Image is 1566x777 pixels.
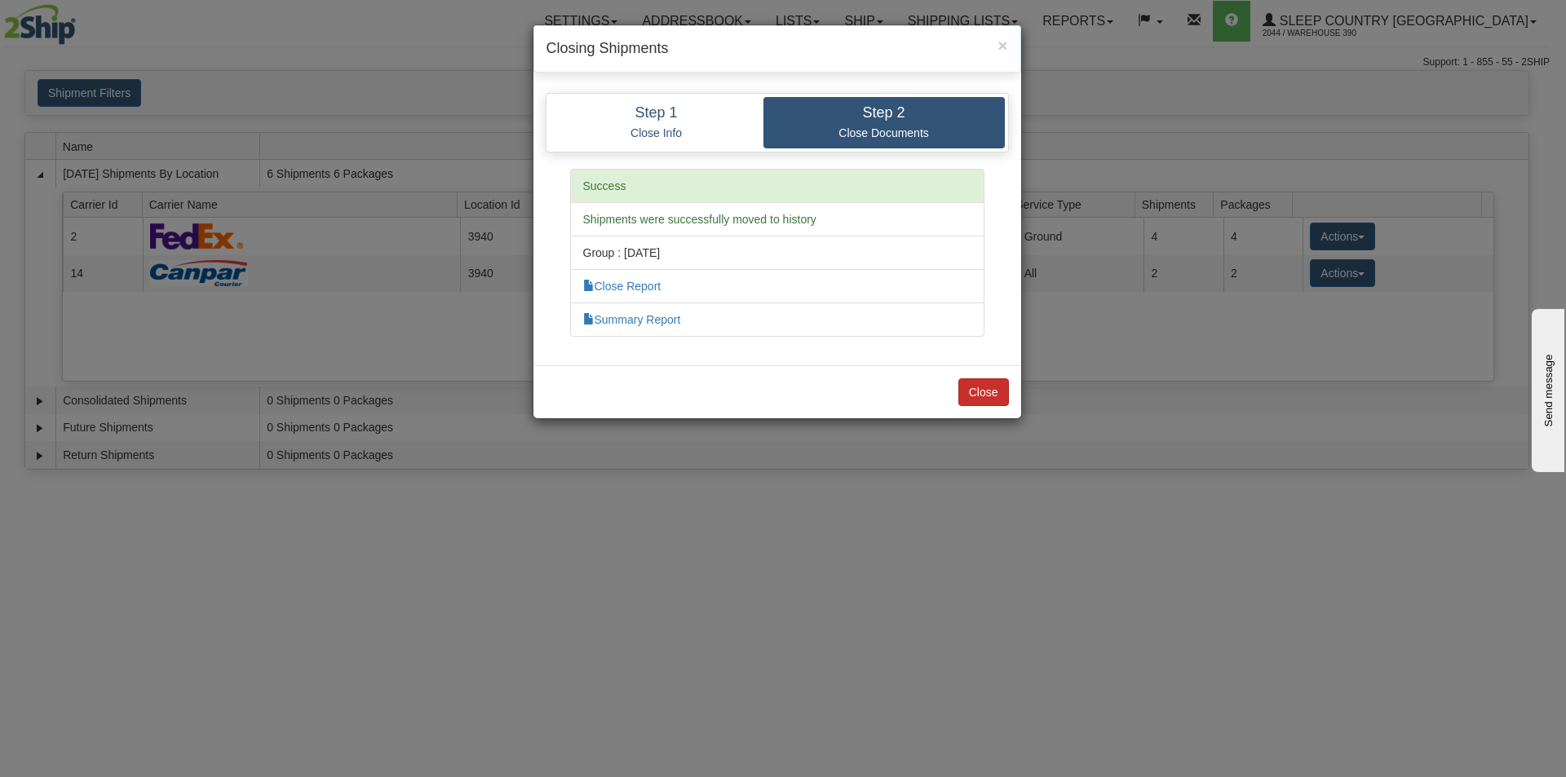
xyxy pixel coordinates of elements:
h4: Step 2 [776,105,993,121]
li: Shipments were successfully moved to history [570,202,984,236]
a: Close Report [583,280,661,293]
span: × [998,36,1007,55]
p: Close Info [562,126,751,140]
h4: Step 1 [562,105,751,121]
li: Success [570,169,984,203]
a: Summary Report [583,313,681,326]
p: Close Documents [776,126,993,140]
button: Close [958,378,1009,406]
a: Step 1 Close Info [550,97,763,148]
a: Step 2 Close Documents [763,97,1005,148]
div: Send message [12,14,151,26]
button: Close [998,37,1007,54]
li: Group : [DATE] [570,236,984,270]
iframe: chat widget [1528,305,1564,471]
h4: Closing Shipments [546,38,1008,60]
